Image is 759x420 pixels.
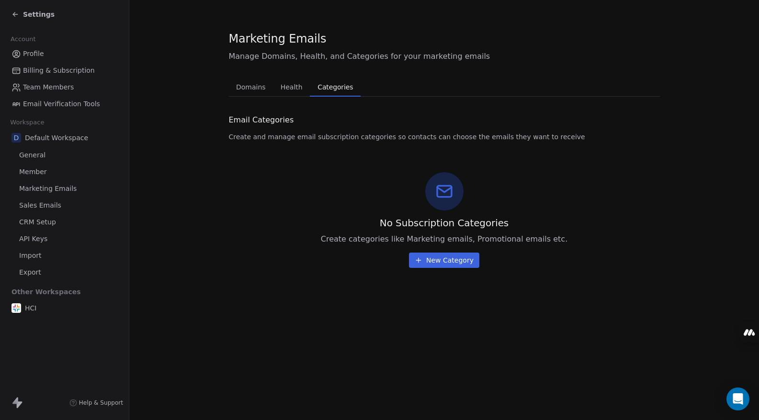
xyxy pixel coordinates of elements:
[6,115,48,130] span: Workspace
[19,234,47,244] span: API Keys
[23,82,74,92] span: Team Members
[19,200,61,210] span: Sales Emails
[8,181,121,197] a: Marketing Emails
[8,147,121,163] a: General
[19,267,41,277] span: Export
[229,132,585,142] span: Create and manage email subscription categories so contacts can choose the emails they want to re...
[8,231,121,247] a: API Keys
[229,51,660,62] span: Manage Domains, Health, and Categories for your marketing emails
[8,265,121,280] a: Export
[79,399,123,407] span: Help & Support
[321,233,567,245] span: Create categories like Marketing emails, Promotional emails etc.
[69,399,123,407] a: Help & Support
[19,150,45,160] span: General
[229,32,327,46] span: Marketing Emails
[11,303,21,313] img: images%20(5).png
[8,198,121,213] a: Sales Emails
[321,216,567,230] span: No Subscription Categories
[25,303,36,313] span: HCI
[11,10,55,19] a: Settings
[23,99,100,109] span: Email Verification Tools
[426,255,474,265] span: New Category
[8,79,121,95] a: Team Members
[8,248,121,264] a: Import
[229,114,294,126] span: Email Categories
[23,66,95,76] span: Billing & Subscription
[19,184,77,194] span: Marketing Emails
[19,167,47,177] span: Member
[8,63,121,78] a: Billing & Subscription
[23,10,55,19] span: Settings
[23,49,44,59] span: Profile
[11,133,21,143] span: D
[8,284,85,299] span: Other Workspaces
[19,217,56,227] span: CRM Setup
[277,80,306,94] span: Health
[314,80,357,94] span: Categories
[25,133,88,143] span: Default Workspace
[8,96,121,112] a: Email Verification Tools
[8,46,121,62] a: Profile
[6,32,40,46] span: Account
[8,214,121,230] a: CRM Setup
[232,80,270,94] span: Domains
[726,387,749,410] div: Open Intercom Messenger
[409,253,479,268] button: New Category
[8,164,121,180] a: Member
[19,251,41,261] span: Import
